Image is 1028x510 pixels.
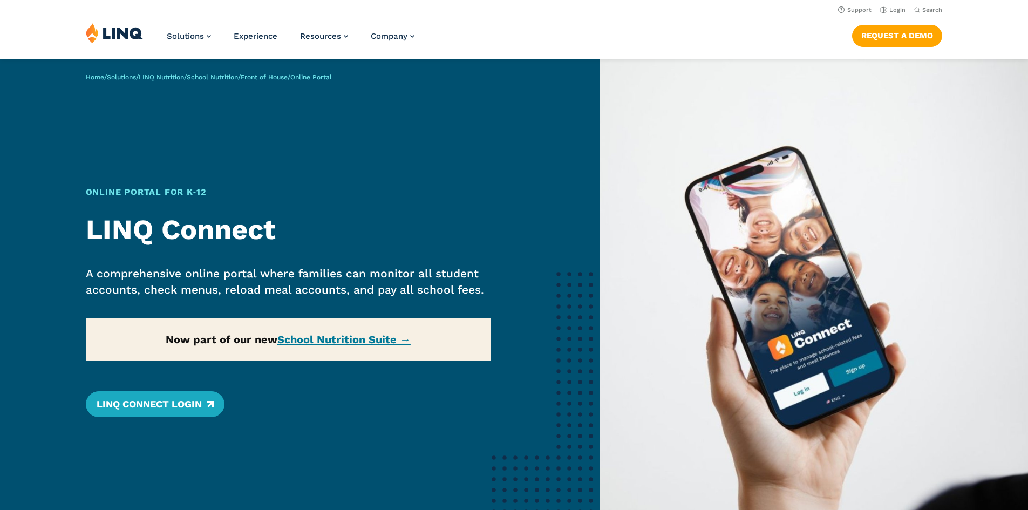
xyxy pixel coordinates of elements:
strong: LINQ Connect [86,213,276,246]
nav: Button Navigation [852,23,942,46]
a: LINQ Nutrition [139,73,184,81]
span: Solutions [167,31,204,41]
a: Solutions [107,73,136,81]
a: Resources [300,31,348,41]
nav: Primary Navigation [167,23,414,58]
span: Search [922,6,942,13]
span: Online Portal [290,73,332,81]
a: Login [880,6,906,13]
a: LINQ Connect Login [86,391,224,417]
h1: Online Portal for K‑12 [86,186,491,199]
a: School Nutrition Suite → [277,333,411,346]
a: Home [86,73,104,81]
a: Front of House [241,73,288,81]
a: Solutions [167,31,211,41]
img: LINQ | K‑12 Software [86,23,143,43]
a: Experience [234,31,277,41]
a: Request a Demo [852,25,942,46]
a: Support [838,6,872,13]
p: A comprehensive online portal where families can monitor all student accounts, check menus, reloa... [86,266,491,298]
strong: Now part of our new [166,333,411,346]
a: School Nutrition [187,73,238,81]
span: Resources [300,31,341,41]
span: / / / / / [86,73,332,81]
a: Company [371,31,414,41]
span: Company [371,31,407,41]
button: Open Search Bar [914,6,942,14]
